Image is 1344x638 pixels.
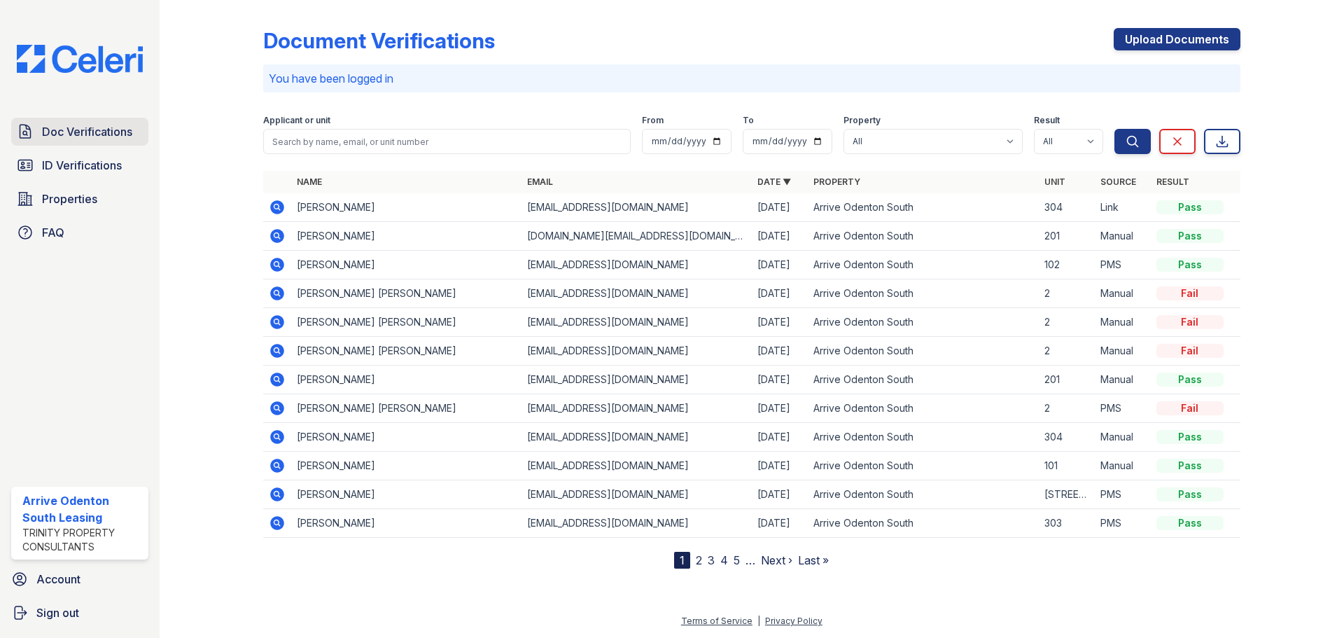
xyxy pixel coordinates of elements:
td: [EMAIL_ADDRESS][DOMAIN_NAME] [521,279,752,308]
a: Email [527,176,553,187]
label: Property [843,115,881,126]
td: Arrive Odenton South [808,251,1038,279]
a: 5 [734,553,740,567]
a: Date ▼ [757,176,791,187]
td: [EMAIL_ADDRESS][DOMAIN_NAME] [521,251,752,279]
label: To [743,115,754,126]
td: PMS [1095,394,1151,423]
td: [STREET_ADDRESS] [1039,480,1095,509]
div: Trinity Property Consultants [22,526,143,554]
td: 304 [1039,193,1095,222]
img: CE_Logo_Blue-a8612792a0a2168367f1c8372b55b34899dd931a85d93a1a3d3e32e68fde9ad4.png [6,45,154,73]
td: 201 [1039,366,1095,394]
td: [PERSON_NAME] [291,366,521,394]
a: FAQ [11,219,148,247]
td: [PERSON_NAME] [PERSON_NAME] [291,279,521,308]
td: [DOMAIN_NAME][EMAIL_ADDRESS][DOMAIN_NAME] [521,222,752,251]
div: Fail [1156,344,1224,358]
a: Last » [798,553,829,567]
td: Arrive Odenton South [808,423,1038,452]
div: Fail [1156,401,1224,415]
td: [EMAIL_ADDRESS][DOMAIN_NAME] [521,337,752,366]
td: Manual [1095,222,1151,251]
div: | [757,616,760,626]
td: [PERSON_NAME] [PERSON_NAME] [291,337,521,366]
td: [EMAIL_ADDRESS][DOMAIN_NAME] [521,308,752,337]
a: 4 [720,553,728,567]
span: ID Verifications [42,157,122,174]
a: Sign out [6,599,154,627]
td: [EMAIL_ADDRESS][DOMAIN_NAME] [521,509,752,538]
td: [DATE] [752,366,808,394]
td: [DATE] [752,193,808,222]
td: PMS [1095,251,1151,279]
div: 1 [674,552,690,569]
td: [EMAIL_ADDRESS][DOMAIN_NAME] [521,423,752,452]
td: [DATE] [752,308,808,337]
td: Arrive Odenton South [808,452,1038,480]
td: Arrive Odenton South [808,279,1038,308]
a: Next › [761,553,792,567]
td: [DATE] [752,394,808,423]
td: 2 [1039,279,1095,308]
span: Sign out [36,604,79,621]
a: Terms of Service [681,616,752,626]
a: ID Verifications [11,151,148,179]
td: [DATE] [752,337,808,366]
td: [EMAIL_ADDRESS][DOMAIN_NAME] [521,452,752,480]
td: PMS [1095,509,1151,538]
td: [DATE] [752,509,808,538]
td: [PERSON_NAME] [291,222,521,251]
td: [EMAIL_ADDRESS][DOMAIN_NAME] [521,394,752,423]
label: Result [1034,115,1060,126]
div: Pass [1156,373,1224,387]
td: [PERSON_NAME] [PERSON_NAME] [291,308,521,337]
a: Property [813,176,860,187]
td: Arrive Odenton South [808,509,1038,538]
span: Account [36,571,80,588]
a: Source [1100,176,1136,187]
td: [DATE] [752,251,808,279]
td: Manual [1095,337,1151,366]
td: Manual [1095,452,1151,480]
td: Arrive Odenton South [808,193,1038,222]
span: FAQ [42,224,64,241]
iframe: chat widget [1285,582,1330,624]
td: [PERSON_NAME] [PERSON_NAME] [291,394,521,423]
td: Link [1095,193,1151,222]
td: Arrive Odenton South [808,222,1038,251]
td: [PERSON_NAME] [291,193,521,222]
span: Properties [42,190,97,207]
td: [EMAIL_ADDRESS][DOMAIN_NAME] [521,480,752,509]
td: Arrive Odenton South [808,394,1038,423]
a: Properties [11,185,148,213]
td: [PERSON_NAME] [291,251,521,279]
div: Pass [1156,487,1224,501]
td: Arrive Odenton South [808,308,1038,337]
td: [DATE] [752,279,808,308]
td: [DATE] [752,423,808,452]
div: Pass [1156,229,1224,243]
td: Manual [1095,308,1151,337]
input: Search by name, email, or unit number [263,129,631,154]
td: 304 [1039,423,1095,452]
div: Fail [1156,286,1224,300]
td: 101 [1039,452,1095,480]
div: Pass [1156,459,1224,473]
td: [PERSON_NAME] [291,452,521,480]
td: 2 [1039,337,1095,366]
span: … [745,552,755,569]
a: Account [6,565,154,593]
div: Fail [1156,315,1224,329]
a: Upload Documents [1114,28,1240,50]
td: Manual [1095,366,1151,394]
a: 3 [708,553,715,567]
td: [DATE] [752,222,808,251]
td: [EMAIL_ADDRESS][DOMAIN_NAME] [521,366,752,394]
td: 201 [1039,222,1095,251]
a: Unit [1044,176,1065,187]
div: Pass [1156,430,1224,444]
td: 2 [1039,394,1095,423]
td: [DATE] [752,480,808,509]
